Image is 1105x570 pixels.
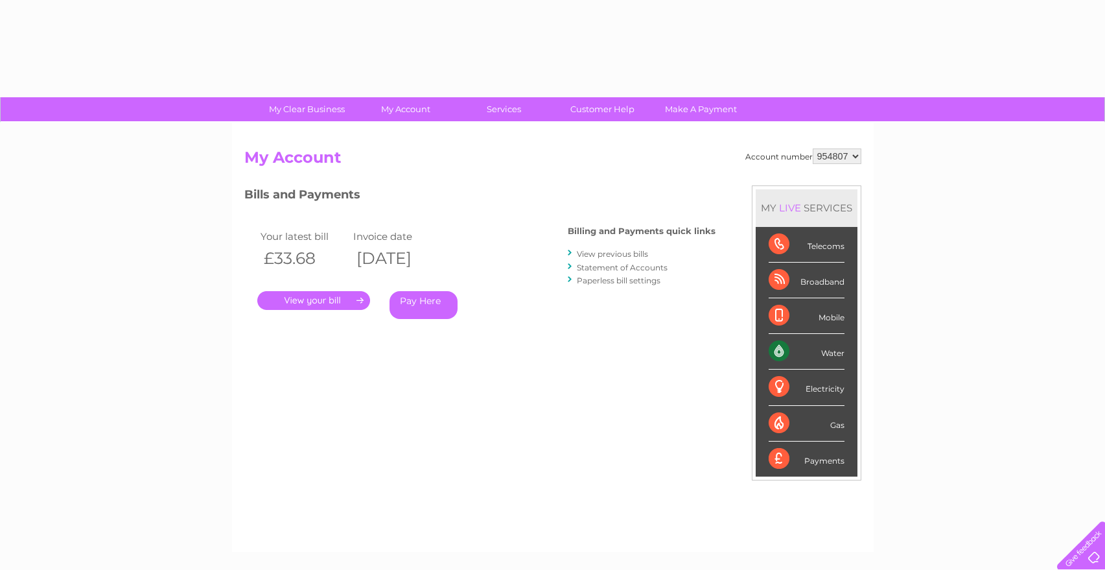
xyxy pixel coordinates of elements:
h4: Billing and Payments quick links [568,226,715,236]
th: [DATE] [350,245,443,272]
div: Payments [769,442,844,477]
td: Your latest bill [257,228,351,245]
a: My Clear Business [253,97,360,121]
th: £33.68 [257,245,351,272]
div: LIVE [776,202,804,214]
h3: Bills and Payments [244,185,715,208]
a: My Account [352,97,459,121]
a: Statement of Accounts [577,263,668,272]
a: Customer Help [549,97,656,121]
h2: My Account [244,148,861,173]
a: Pay Here [390,291,458,319]
a: Make A Payment [647,97,754,121]
a: View previous bills [577,249,648,259]
a: Services [450,97,557,121]
a: Paperless bill settings [577,276,660,285]
div: Telecoms [769,227,844,263]
div: Broadband [769,263,844,298]
div: Gas [769,406,844,442]
div: Mobile [769,298,844,334]
a: . [257,291,370,310]
td: Invoice date [350,228,443,245]
div: Water [769,334,844,370]
div: MY SERVICES [756,189,857,226]
div: Account number [745,148,861,164]
div: Electricity [769,370,844,405]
